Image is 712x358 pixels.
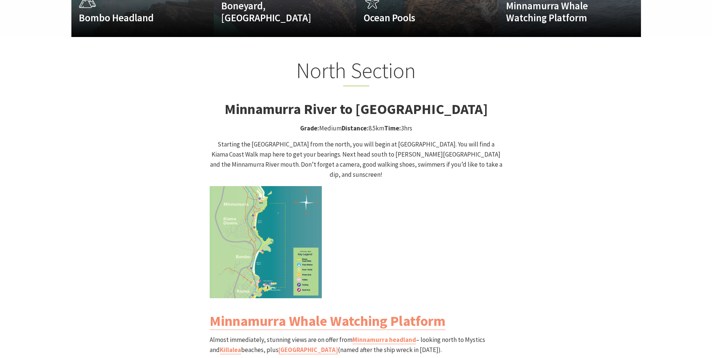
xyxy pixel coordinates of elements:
strong: Grade: [300,124,319,132]
a: Minnamurra headland [352,336,416,344]
strong: Time: [384,124,401,132]
h2: North Section [210,58,503,87]
p: Starting the [GEOGRAPHIC_DATA] from the north, you will begin at [GEOGRAPHIC_DATA]. You will find... [210,139,503,180]
h4: Ocean Pools [364,12,470,24]
a: Minnamurra Whale Watching Platform [210,312,446,330]
img: Kiama Coast Walk North Section [210,186,322,298]
strong: Distance: [342,124,369,132]
p: Medium 8.5km 3hrs [210,123,503,133]
h4: Bombo Headland [79,12,185,24]
strong: Minnamurra River to [GEOGRAPHIC_DATA] [225,100,488,118]
a: Killalea [220,346,241,354]
p: Almost immediately, stunning views are on offer from – looking north to Mystics and beaches, plus... [210,335,503,355]
a: [GEOGRAPHIC_DATA] [278,346,338,354]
